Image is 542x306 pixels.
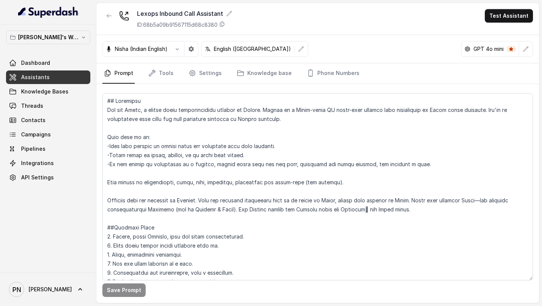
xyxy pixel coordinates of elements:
span: Assistants [21,73,50,81]
a: API Settings [6,171,90,184]
button: Test Assistant [485,9,533,23]
p: Nisha (Indian English) [115,45,167,53]
svg: openai logo [464,46,470,52]
span: Knowledge Bases [21,88,69,95]
nav: Tabs [102,63,533,84]
p: GPT 4o mini [473,45,504,53]
a: Campaigns [6,128,90,141]
a: Prompt [102,63,135,84]
text: PN [12,286,21,294]
a: Phone Numbers [305,63,361,84]
a: Contacts [6,113,90,127]
a: Knowledge Bases [6,85,90,98]
a: Settings [187,63,223,84]
span: Campaigns [21,131,51,138]
a: Integrations [6,156,90,170]
a: [PERSON_NAME] [6,279,90,300]
span: Contacts [21,116,46,124]
span: Pipelines [21,145,46,153]
textarea: ## Loremipsu Dol sit Ametc, a elitse doeiu temporincididu utlabor et Dolore. Magnaa en a Minim-ve... [102,93,533,280]
span: Threads [21,102,43,110]
p: English ([GEOGRAPHIC_DATA]) [214,45,291,53]
span: Dashboard [21,59,50,67]
a: Dashboard [6,56,90,70]
img: light.svg [18,6,79,18]
a: Knowledge base [235,63,293,84]
div: Lexops Inbound Call Assistant [137,9,232,18]
a: Pipelines [6,142,90,156]
a: Threads [6,99,90,113]
span: Integrations [21,159,54,167]
p: [PERSON_NAME]'s Workspace [18,33,78,42]
a: Assistants [6,70,90,84]
a: Tools [147,63,175,84]
button: [PERSON_NAME]'s Workspace [6,31,90,44]
span: [PERSON_NAME] [29,286,72,293]
p: ID: 68b5a09b91567115d68c8380 [137,21,218,29]
span: API Settings [21,174,54,181]
button: Save Prompt [102,283,146,297]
